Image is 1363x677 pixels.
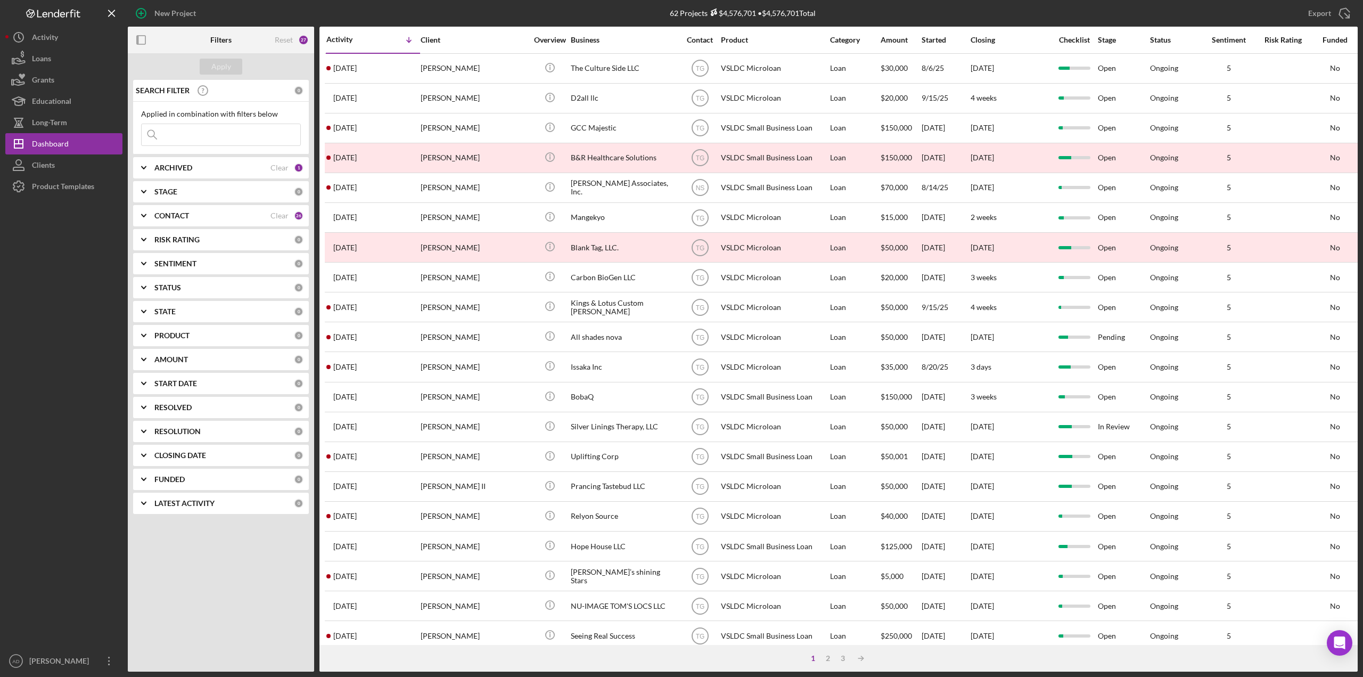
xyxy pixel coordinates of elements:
div: Amount [881,36,921,44]
div: All shades nova [571,323,677,351]
time: [DATE] [971,153,994,162]
div: Risk Rating [1257,36,1310,44]
div: Open [1098,502,1149,531]
button: Educational [5,91,122,112]
div: Ongoing [1150,482,1178,491]
div: No [1311,333,1359,341]
b: SEARCH FILTER [136,86,190,95]
time: 2025-09-11 16:15 [333,422,357,431]
div: Ongoing [1150,124,1178,132]
div: Overview [530,36,570,44]
div: Product Templates [32,176,94,200]
div: VSLDC Microloan [721,263,827,291]
div: No [1311,452,1359,461]
time: [DATE] [971,63,994,72]
div: VSLDC Microloan [721,353,827,381]
time: 2025-09-16 05:11 [333,243,357,252]
div: [PERSON_NAME] [421,203,527,232]
time: 4 weeks [971,303,997,312]
div: Loan [830,203,880,232]
button: Grants [5,69,122,91]
div: 5 [1202,512,1255,520]
time: [DATE] [971,482,994,491]
div: Clients [32,154,55,178]
div: Export [1308,3,1331,24]
div: No [1311,393,1359,401]
div: 5 [1202,183,1255,192]
div: VSLDC Small Business Loan [721,383,827,411]
div: 8/6/25 [922,54,970,83]
text: TG [695,513,704,520]
text: TG [695,125,704,132]
div: Clear [270,211,289,220]
div: Loan [830,532,880,560]
div: [DATE] [922,323,970,351]
div: Ongoing [1150,333,1178,341]
text: TG [695,453,704,461]
div: 0 [294,187,303,197]
div: Clear [270,164,289,172]
div: 0 [294,355,303,364]
div: [DATE] [922,443,970,471]
div: [PERSON_NAME] [421,233,527,262]
div: $150,000 [881,144,921,172]
div: Loan [830,413,880,441]
div: [PERSON_NAME] [421,443,527,471]
div: 5 [1202,213,1255,222]
div: VSLDC Microloan [721,84,827,112]
div: Open [1098,144,1149,172]
text: TG [695,304,704,311]
div: [PERSON_NAME] [421,114,527,142]
div: VSLDC Microloan [721,233,827,262]
div: [DATE] [922,114,970,142]
div: Open [1098,263,1149,291]
div: Contact [680,36,720,44]
div: 5 [1202,333,1255,341]
div: Loan [830,323,880,351]
div: 5 [1202,482,1255,491]
text: TG [695,244,704,251]
b: ARCHIVED [154,164,192,172]
div: BobaQ [571,383,677,411]
div: 5 [1202,273,1255,282]
div: 5 [1202,124,1255,132]
button: Export [1298,3,1358,24]
div: Funded [1311,36,1359,44]
div: Activity [32,27,58,51]
b: CONTACT [154,211,189,220]
div: Ongoing [1150,512,1178,520]
time: 4 weeks [971,93,997,102]
div: Apply [211,59,231,75]
div: B&R Healthcare Solutions [571,144,677,172]
div: VSLDC Microloan [721,502,827,531]
a: Dashboard [5,133,122,154]
button: Activity [5,27,122,48]
div: Sentiment [1202,36,1255,44]
div: 5 [1202,422,1255,431]
div: Loan [830,502,880,531]
div: 0 [294,403,303,412]
div: No [1311,94,1359,102]
div: Hope House LLC [571,532,677,560]
span: $20,000 [881,93,908,102]
div: 0 [294,283,303,292]
time: 2025-09-16 19:22 [333,213,357,222]
div: 5 [1202,94,1255,102]
div: Mangekyo [571,203,677,232]
time: [DATE] [971,243,994,252]
text: TG [695,333,704,341]
button: New Project [128,3,207,24]
div: Open [1098,174,1149,202]
time: 2025-09-15 14:45 [333,363,357,371]
div: Ongoing [1150,452,1178,461]
time: 2025-09-15 23:59 [333,273,357,282]
div: VSLDC Microloan [721,203,827,232]
div: 0 [294,499,303,508]
text: TG [695,65,704,72]
b: STAGE [154,187,177,196]
div: Ongoing [1150,213,1178,222]
time: [DATE] [971,422,994,431]
div: No [1311,363,1359,371]
span: $125,000 [881,542,912,551]
div: Loan [830,383,880,411]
